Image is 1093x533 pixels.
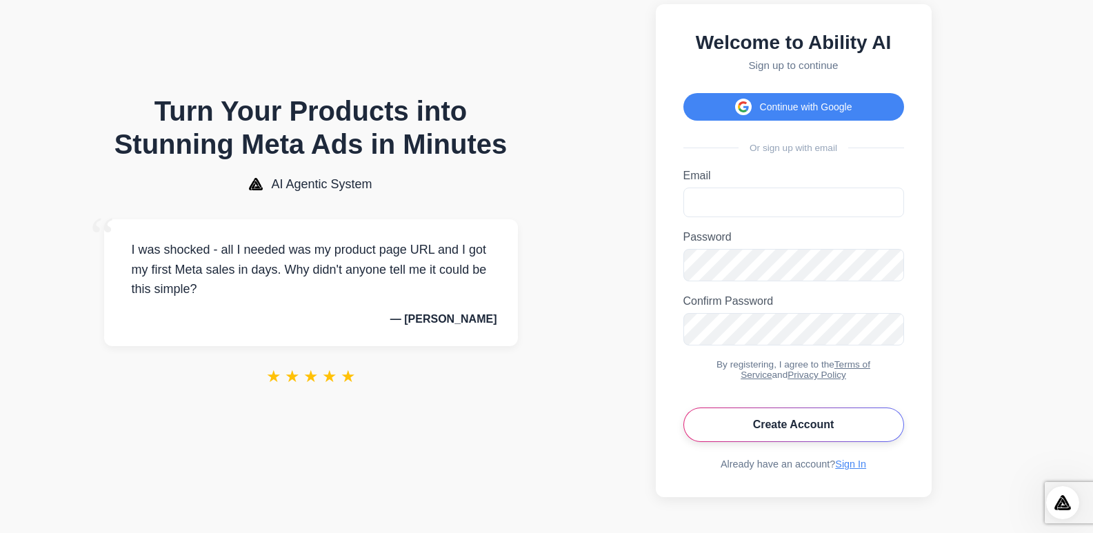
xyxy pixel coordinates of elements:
[90,205,115,268] span: “
[1046,486,1079,519] iframe: Intercom live chat
[322,367,337,386] span: ★
[271,177,372,192] span: AI Agentic System
[125,313,497,325] p: — [PERSON_NAME]
[683,59,904,71] p: Sign up to continue
[104,94,518,161] h1: Turn Your Products into Stunning Meta Ads in Minutes
[683,93,904,121] button: Continue with Google
[683,231,904,243] label: Password
[683,359,904,380] div: By registering, I agree to the and
[303,367,319,386] span: ★
[341,367,356,386] span: ★
[249,178,263,190] img: AI Agentic System Logo
[683,143,904,153] div: Or sign up with email
[741,359,870,380] a: Terms of Service
[683,408,904,442] button: Create Account
[285,367,300,386] span: ★
[125,240,497,299] p: I was shocked - all I needed was my product page URL and I got my first Meta sales in days. Why d...
[683,295,904,308] label: Confirm Password
[835,459,866,470] a: Sign In
[683,170,904,182] label: Email
[683,32,904,54] h2: Welcome to Ability AI
[266,367,281,386] span: ★
[683,459,904,470] div: Already have an account?
[788,370,846,380] a: Privacy Policy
